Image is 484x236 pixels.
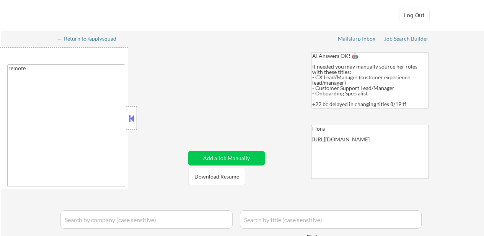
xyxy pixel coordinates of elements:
[338,36,376,41] div: Mailslurp Inbox
[240,210,422,229] input: Search by title (case sensitive)
[57,36,124,43] a: ← Return to /applysquad
[399,8,430,23] button: Log Out
[384,36,429,43] a: Job Search Builder
[57,36,124,41] div: ← Return to /applysquad
[189,168,245,185] button: Download Resume
[60,210,233,229] input: Search by company (case sensitive)
[188,151,265,166] button: Add a Job Manually
[384,36,429,41] div: Job Search Builder
[338,36,376,43] a: Mailslurp Inbox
